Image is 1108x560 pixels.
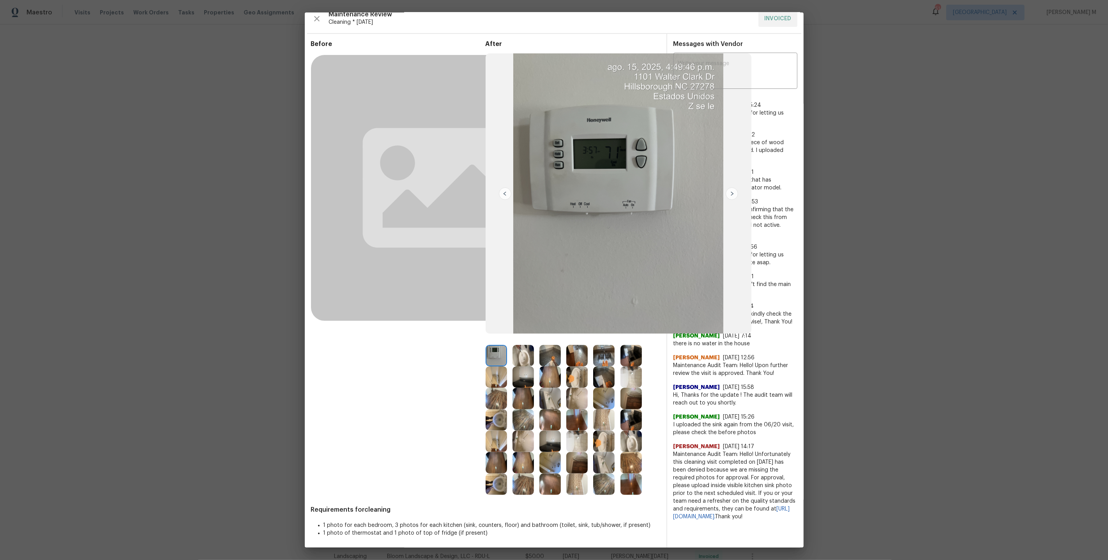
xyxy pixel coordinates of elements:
li: 1 photo of thermostat and 1 photo of top of fridge (if present) [323,529,660,537]
span: I uploaded the sink again from the 06/20 visit, please check the before photos [673,421,797,436]
img: right-chevron-button-url [726,187,738,200]
span: [DATE] 14:17 [723,444,755,449]
span: [DATE] 7:14 [723,333,752,339]
span: Messages with Vendor [673,41,743,47]
span: there is no water in the house [673,340,797,348]
span: Requirements for cleaning [311,506,660,514]
span: [PERSON_NAME] [673,443,720,450]
span: [PERSON_NAME] [673,354,720,362]
li: 1 photo for each bedroom, 3 photos for each kitchen (sink, counters, floor) and bathroom (toilet,... [323,521,660,529]
span: Before [311,40,486,48]
span: [PERSON_NAME] [673,332,720,340]
span: Maintenance Audit Team: Hello! Upon further review the visit is approved. Thank You! [673,362,797,377]
span: Cleaning * [DATE] [329,18,752,26]
span: After [486,40,660,48]
span: [DATE] 15:58 [723,385,755,390]
span: [DATE] 15:26 [723,414,755,420]
img: left-chevron-button-url [499,187,511,200]
span: Hi, Thanks for the update ! The audit team will reach out to you shortly. [673,391,797,407]
span: [PERSON_NAME] [673,413,720,421]
span: [DATE] 12:56 [723,355,755,360]
span: Maintenance Review [329,11,752,18]
span: Maintenance Audit Team: Hello! Unfortunately this cleaning visit completed on [DATE] has been den... [673,450,797,521]
span: [PERSON_NAME] [673,383,720,391]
